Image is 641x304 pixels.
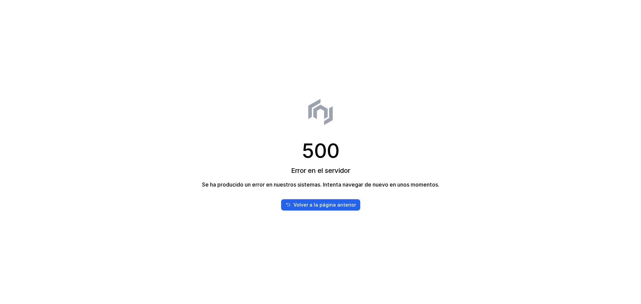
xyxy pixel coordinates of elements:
[302,140,340,161] div: 500
[202,181,439,189] div: Se ha producido un error en nuestros sistemas. Intenta navegar de nuevo en unos momentos.
[305,94,336,130] img: logo_grayscale.svg
[281,199,360,211] button: Volver a la página anterior
[291,166,350,175] div: Error en el servidor
[293,202,356,208] div: Volver a la página anterior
